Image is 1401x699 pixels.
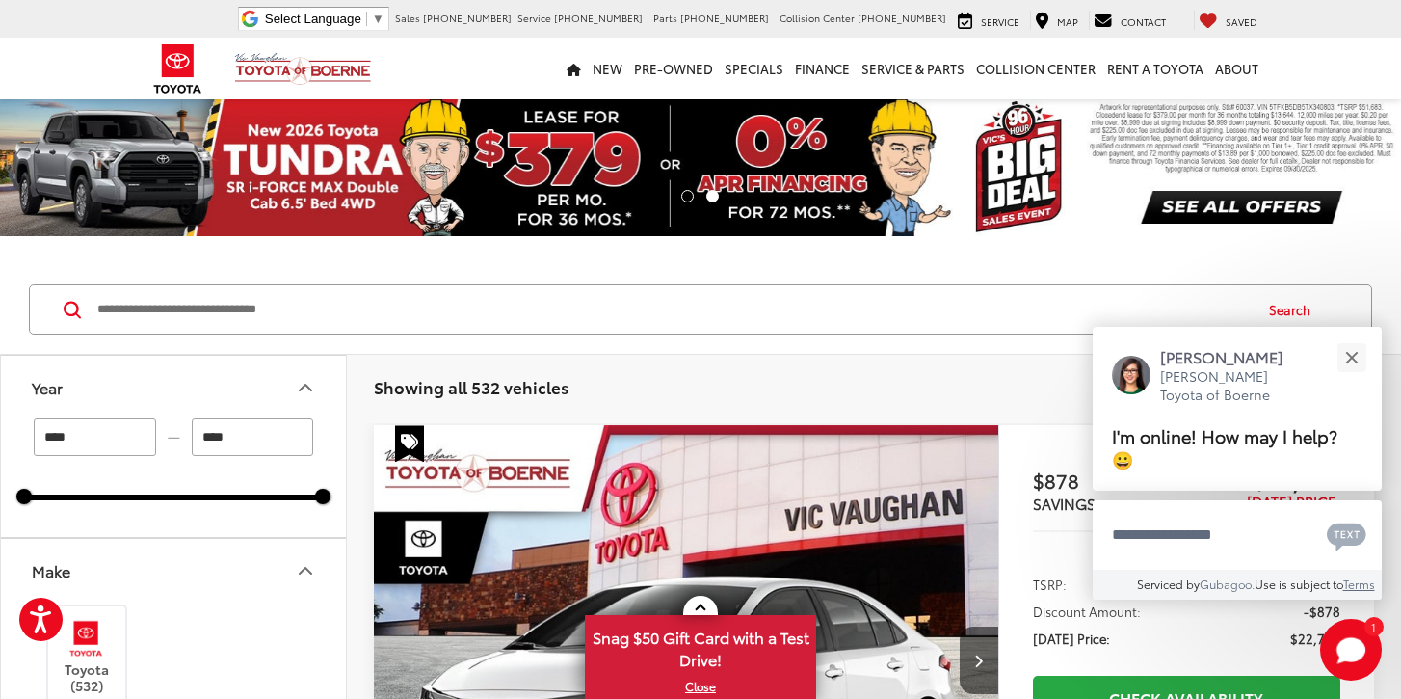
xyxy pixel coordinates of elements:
span: I'm online! How may I help? 😀 [1112,422,1337,471]
img: Vic Vaughan Toyota of Boerne [234,52,372,86]
span: Use is subject to [1255,576,1343,592]
div: Year [294,376,317,399]
a: Collision Center [970,38,1101,99]
span: Serviced by [1137,576,1200,592]
textarea: Type your message [1093,500,1382,570]
span: $878 [1033,466,1187,495]
span: Service [517,11,551,25]
span: Service [981,14,1019,29]
span: TSRP: [1033,575,1067,594]
span: Parts [653,11,677,25]
span: Discount Amount: [1033,602,1141,621]
span: [PHONE_NUMBER] [858,11,946,25]
span: Select Language [265,12,361,26]
p: [PERSON_NAME] [1160,346,1303,367]
span: $22,732 [1290,629,1340,648]
input: minimum [34,418,156,456]
span: [PHONE_NUMBER] [554,11,643,25]
a: About [1209,38,1264,99]
span: Map [1057,14,1078,29]
input: Search by Make, Model, or Keyword [95,286,1251,333]
img: Vic Vaughan Toyota of Boerne in Boerne, TX) [60,616,113,661]
a: Terms [1343,576,1375,592]
div: Make [294,559,317,582]
svg: Text [1327,521,1366,551]
button: MakeMake [1,539,348,602]
span: Snag $50 Gift Card with a Test Drive! [587,617,814,676]
label: Toyota (532) [48,616,126,694]
button: YearYear [1,356,348,418]
p: [PERSON_NAME] Toyota of Boerne [1160,367,1303,405]
a: New [587,38,628,99]
a: Contact [1089,11,1171,30]
a: Service & Parts: Opens in a new tab [856,38,970,99]
a: Select Language​ [265,12,384,26]
a: Pre-Owned [628,38,719,99]
span: 1 [1371,622,1376,631]
span: Sales [395,11,420,25]
button: Chat with SMS [1321,513,1372,556]
span: ​ [366,12,367,26]
button: Close [1331,336,1372,378]
button: Toggle Chat Window [1320,619,1382,681]
span: Showing all 532 vehicles [374,375,568,398]
span: — [162,429,186,445]
a: Specials [719,38,789,99]
a: My Saved Vehicles [1194,11,1262,30]
a: Map [1030,11,1083,30]
span: [DATE] Price: [1033,629,1110,648]
a: Rent a Toyota [1101,38,1209,99]
span: -$878 [1304,602,1340,621]
img: Toyota [142,38,214,100]
a: Finance [789,38,856,99]
span: Saved [1226,14,1257,29]
span: SAVINGS [1033,493,1096,514]
span: [PHONE_NUMBER] [423,11,512,25]
span: Special [395,425,424,462]
span: ▼ [372,12,384,26]
button: Search [1251,285,1338,334]
a: Gubagoo. [1200,576,1255,592]
a: Home [561,38,587,99]
button: Next image [960,627,998,694]
input: maximum [192,418,314,456]
span: Collision Center [780,11,855,25]
div: Year [32,378,63,396]
div: Close[PERSON_NAME][PERSON_NAME] Toyota of BoerneI'm online! How may I help? 😀Type your messageCha... [1093,327,1382,600]
div: Make [32,561,70,579]
span: [PHONE_NUMBER] [680,11,769,25]
a: Service [953,11,1024,30]
span: Contact [1121,14,1166,29]
svg: Start Chat [1320,619,1382,681]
